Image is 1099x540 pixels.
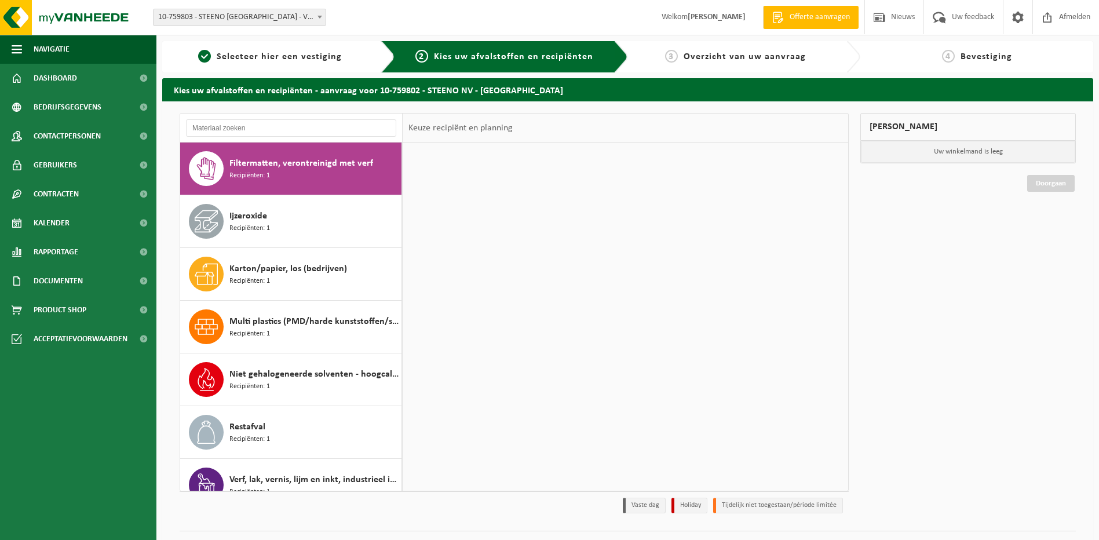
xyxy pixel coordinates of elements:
span: Selecteer hier een vestiging [217,52,342,61]
span: Recipiënten: 1 [229,434,270,445]
span: Offerte aanvragen [787,12,853,23]
span: Gebruikers [34,151,77,180]
span: Verf, lak, vernis, lijm en inkt, industrieel in 200lt-vat [229,473,399,487]
button: Niet gehalogeneerde solventen - hoogcalorisch in kleinverpakking Recipiënten: 1 [180,353,402,406]
span: 1 [198,50,211,63]
span: Rapportage [34,238,78,267]
button: Filtermatten, verontreinigd met verf Recipiënten: 1 [180,143,402,195]
span: Contactpersonen [34,122,101,151]
input: Materiaal zoeken [186,119,396,137]
button: Verf, lak, vernis, lijm en inkt, industrieel in 200lt-vat Recipiënten: 1 [180,459,402,512]
div: [PERSON_NAME] [860,113,1076,141]
span: Documenten [34,267,83,295]
span: 10-759803 - STEENO NV - VICHTE [153,9,326,26]
button: Karton/papier, los (bedrijven) Recipiënten: 1 [180,248,402,301]
span: Recipiënten: 1 [229,487,270,498]
span: Filtermatten, verontreinigd met verf [229,156,373,170]
span: Product Shop [34,295,86,324]
li: Vaste dag [623,498,666,513]
p: Uw winkelmand is leeg [861,141,1075,163]
span: Multi plastics (PMD/harde kunststoffen/spanbanden/EPS/folie naturel/folie gemengd) [229,315,399,329]
a: Doorgaan [1027,175,1075,192]
span: Acceptatievoorwaarden [34,324,127,353]
span: 4 [942,50,955,63]
span: 2 [415,50,428,63]
span: Kies uw afvalstoffen en recipiënten [434,52,593,61]
span: Recipiënten: 1 [229,381,270,392]
span: Recipiënten: 1 [229,223,270,234]
span: Overzicht van uw aanvraag [684,52,806,61]
li: Holiday [671,498,707,513]
a: Offerte aanvragen [763,6,859,29]
span: Contracten [34,180,79,209]
span: 3 [665,50,678,63]
h2: Kies uw afvalstoffen en recipiënten - aanvraag voor 10-759802 - STEENO NV - [GEOGRAPHIC_DATA] [162,78,1093,101]
span: Recipiënten: 1 [229,276,270,287]
span: Kalender [34,209,70,238]
span: Niet gehalogeneerde solventen - hoogcalorisch in kleinverpakking [229,367,399,381]
button: Ijzeroxide Recipiënten: 1 [180,195,402,248]
span: 10-759803 - STEENO NV - VICHTE [154,9,326,25]
strong: [PERSON_NAME] [688,13,746,21]
span: Recipiënten: 1 [229,170,270,181]
span: Navigatie [34,35,70,64]
button: Multi plastics (PMD/harde kunststoffen/spanbanden/EPS/folie naturel/folie gemengd) Recipiënten: 1 [180,301,402,353]
span: Karton/papier, los (bedrijven) [229,262,347,276]
span: Ijzeroxide [229,209,267,223]
span: Recipiënten: 1 [229,329,270,340]
iframe: chat widget [6,515,193,540]
span: Restafval [229,420,265,434]
span: Bevestiging [961,52,1012,61]
a: 1Selecteer hier een vestiging [168,50,372,64]
span: Dashboard [34,64,77,93]
div: Keuze recipiënt en planning [403,114,519,143]
li: Tijdelijk niet toegestaan/période limitée [713,498,843,513]
button: Restafval Recipiënten: 1 [180,406,402,459]
span: Bedrijfsgegevens [34,93,101,122]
